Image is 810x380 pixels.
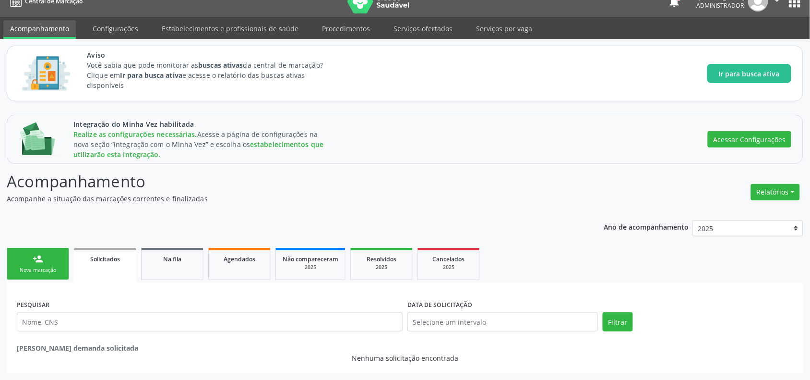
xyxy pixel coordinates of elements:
p: Acompanhamento [7,170,564,194]
span: Agendados [224,255,255,263]
button: Ir para busca ativa [707,64,791,83]
span: Realize as configurações necessárias. [73,130,197,139]
label: PESQUISAR [17,297,49,312]
a: Serviços ofertados [387,20,459,37]
p: Você sabia que pode monitorar as da central de marcação? Clique em e acesse o relatório das busca... [87,60,341,90]
span: Resolvidos [367,255,396,263]
span: Aviso [87,50,341,60]
button: Filtrar [603,312,633,331]
strong: [PERSON_NAME] demanda solicitada [17,343,138,353]
a: Acompanhamento [3,20,76,39]
a: Procedimentos [315,20,377,37]
input: Selecione um intervalo [407,312,598,331]
a: Estabelecimentos e profissionais de saúde [155,20,305,37]
div: person_add [33,254,43,264]
p: Ano de acompanhamento [604,221,689,233]
span: Não compareceram [283,255,338,263]
div: 2025 [357,264,405,271]
input: Nome, CNS [17,312,403,331]
div: 2025 [425,264,473,271]
p: Acompanhe a situação das marcações correntes e finalizadas [7,194,564,204]
div: Acesse a página de configurações na nova seção “integração com o Minha Vez” e escolha os [73,129,327,159]
span: Administrador [697,1,745,10]
button: Relatórios [751,184,800,200]
button: Acessar Configurações [708,131,791,147]
a: Configurações [86,20,145,37]
img: Imagem de CalloutCard [19,52,73,95]
strong: buscas ativas [198,61,243,70]
img: Imagem de CalloutCard [19,123,60,157]
div: Nova marcação [14,267,62,274]
span: Cancelados [433,255,465,263]
span: Integração do Minha Vez habilitada [73,119,327,129]
span: Solicitados [90,255,120,263]
div: Nenhuma solicitação encontrada [17,353,793,363]
label: DATA DE SOLICITAÇÃO [407,297,472,312]
span: Na fila [163,255,181,263]
div: 2025 [283,264,338,271]
a: Serviços por vaga [469,20,539,37]
strong: Ir para busca ativa [120,71,182,80]
span: Ir para busca ativa [719,69,780,79]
